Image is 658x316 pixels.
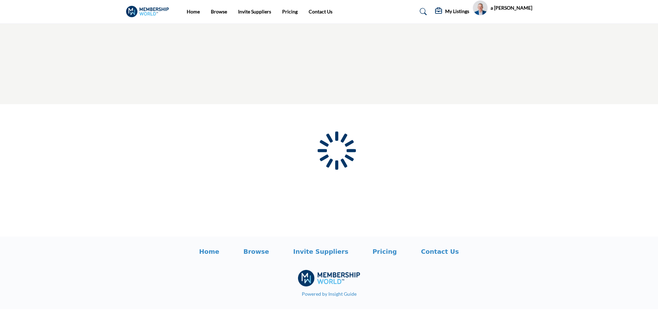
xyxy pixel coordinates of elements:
a: Contact Us [421,247,459,256]
a: Powered by Insight Guide [302,291,357,297]
img: No Site Logo [298,270,360,286]
a: Invite Suppliers [238,9,271,14]
h5: a [PERSON_NAME] [491,4,532,11]
h5: My Listings [445,8,469,14]
button: Show hide supplier dropdown [473,0,488,15]
a: Browse [243,247,269,256]
a: Home [199,247,219,256]
div: My Listings [435,8,469,16]
a: Pricing [282,9,298,14]
a: Home [187,9,200,14]
a: Search [413,6,431,17]
a: Contact Us [309,9,332,14]
a: Pricing [372,247,397,256]
a: Browse [211,9,227,14]
a: Invite Suppliers [293,247,348,256]
img: Site Logo [126,6,173,17]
